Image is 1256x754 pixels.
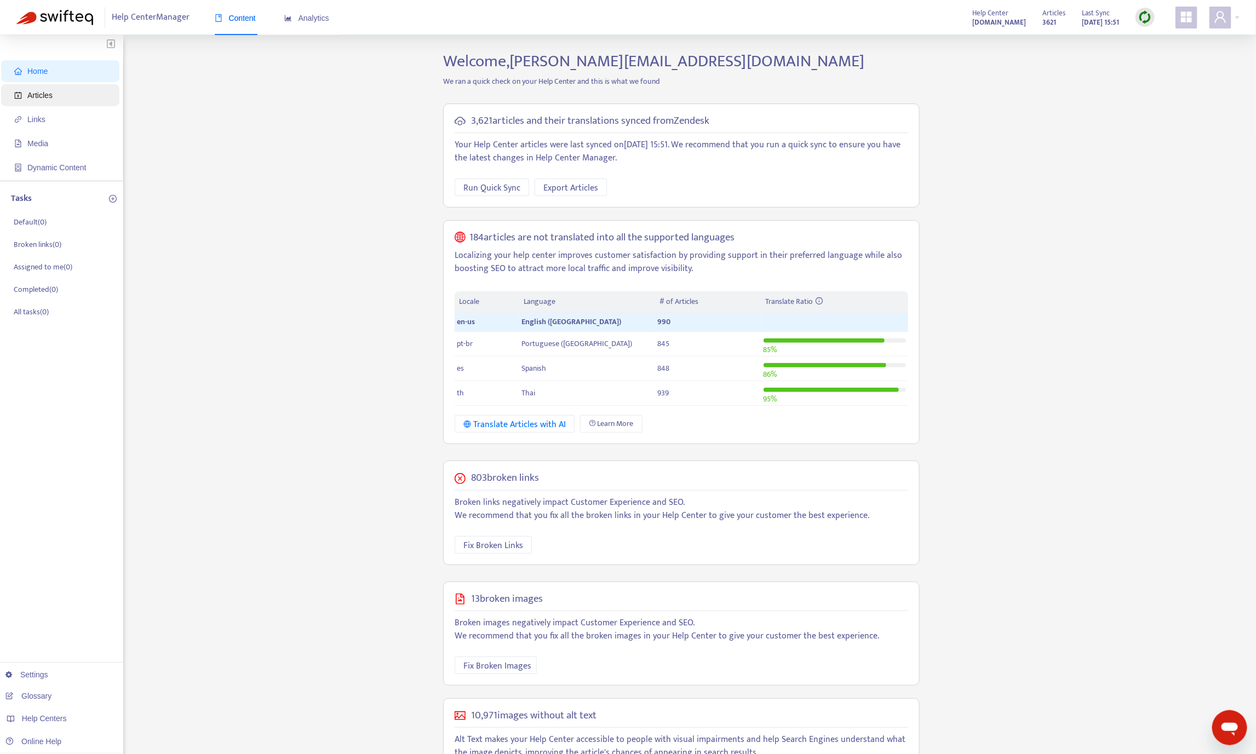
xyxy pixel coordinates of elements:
[22,714,67,723] span: Help Centers
[463,659,531,673] span: Fix Broken Images
[657,315,670,328] span: 990
[455,249,908,275] p: Localizing your help center improves customer satisfaction by providing support in their preferre...
[463,539,523,552] span: Fix Broken Links
[521,315,621,328] span: English ([GEOGRAPHIC_DATA])
[14,239,61,250] p: Broken links ( 0 )
[14,140,22,147] span: file-image
[535,179,607,196] button: Export Articles
[14,116,22,123] span: link
[580,415,643,433] a: Learn More
[5,692,51,700] a: Glossary
[471,593,543,606] h5: 13 broken images
[598,418,634,430] span: Learn More
[521,337,632,350] span: Portuguese ([GEOGRAPHIC_DATA])
[455,291,519,313] th: Locale
[521,387,535,399] span: Thai
[11,192,32,205] p: Tasks
[1042,7,1065,19] span: Articles
[764,343,777,356] span: 85 %
[543,181,598,195] span: Export Articles
[1042,16,1056,28] strong: 3621
[457,337,473,350] span: pt-br
[470,232,735,244] h5: 184 articles are not translated into all the supported languages
[519,291,655,313] th: Language
[471,115,709,128] h5: 3,621 articles and their translations synced from Zendesk
[109,195,117,203] span: plus-circle
[27,67,48,76] span: Home
[27,139,48,148] span: Media
[457,315,475,328] span: en-us
[1180,10,1193,24] span: appstore
[455,116,466,126] span: cloud-sync
[972,7,1008,19] span: Help Center
[455,657,537,674] button: Fix Broken Images
[14,67,22,75] span: home
[471,472,539,485] h5: 803 broken links
[455,139,908,165] p: Your Help Center articles were last synced on [DATE] 15:51 . We recommend that you run a quick sy...
[14,91,22,99] span: account-book
[14,306,49,318] p: All tasks ( 0 )
[455,536,532,554] button: Fix Broken Links
[455,594,466,605] span: file-image
[14,261,72,273] p: Assigned to me ( 0 )
[455,496,908,522] p: Broken links negatively impact Customer Experience and SEO. We recommend that you fix all the bro...
[657,337,669,350] span: 845
[27,163,86,172] span: Dynamic Content
[463,181,520,195] span: Run Quick Sync
[1082,7,1110,19] span: Last Sync
[657,387,669,399] span: 939
[284,14,329,22] span: Analytics
[764,368,777,381] span: 86 %
[16,10,93,25] img: Swifteq
[27,91,53,100] span: Articles
[1082,16,1119,28] strong: [DATE] 15:51
[766,296,904,308] div: Translate Ratio
[435,76,928,87] p: We ran a quick check on your Help Center and this is what we found
[463,418,566,431] div: Translate Articles with AI
[14,284,58,295] p: Completed ( 0 )
[215,14,256,22] span: Content
[27,115,45,124] span: Links
[455,473,466,484] span: close-circle
[457,387,464,399] span: th
[764,393,777,405] span: 95 %
[14,216,47,228] p: Default ( 0 )
[455,232,466,244] span: global
[1212,710,1247,745] iframe: Button to launch messaging window
[5,670,48,679] a: Settings
[284,14,292,22] span: area-chart
[457,362,464,375] span: es
[471,710,597,722] h5: 10,971 images without alt text
[215,14,222,22] span: book
[521,362,546,375] span: Spanish
[655,291,761,313] th: # of Articles
[1138,10,1152,24] img: sync.dc5367851b00ba804db3.png
[5,737,61,746] a: Online Help
[112,7,190,28] span: Help Center Manager
[1214,10,1227,24] span: user
[455,617,908,643] p: Broken images negatively impact Customer Experience and SEO. We recommend that you fix all the br...
[972,16,1026,28] a: [DOMAIN_NAME]
[14,164,22,171] span: container
[455,710,466,721] span: picture
[455,179,529,196] button: Run Quick Sync
[657,362,669,375] span: 848
[455,415,575,433] button: Translate Articles with AI
[443,48,864,75] span: Welcome, [PERSON_NAME][EMAIL_ADDRESS][DOMAIN_NAME]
